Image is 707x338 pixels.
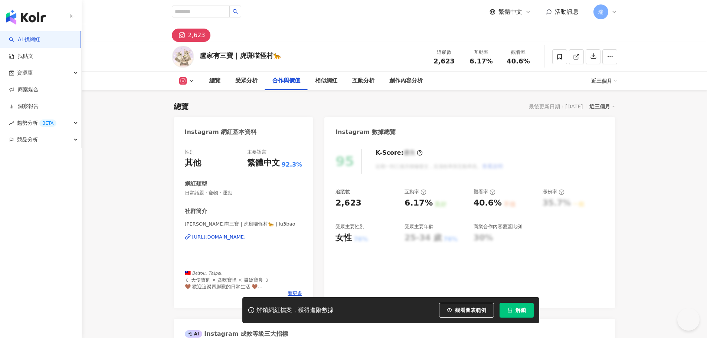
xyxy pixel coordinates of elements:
span: 解鎖 [515,307,526,313]
div: 追蹤數 [336,188,350,195]
div: 40.6% [474,197,502,209]
span: 日常話題 · 寵物 · 運動 [185,190,302,196]
button: 2,623 [172,29,211,42]
div: BETA [39,119,56,127]
div: Instagram 網紅基本資料 [185,128,257,136]
div: 2,623 [336,197,361,209]
div: 受眾分析 [235,76,258,85]
a: 洞察報告 [9,103,39,110]
div: 受眾主要性別 [336,223,364,230]
span: [PERSON_NAME]有三寶｜虎斑喵怪村🐆 | lu3bao [185,221,302,227]
span: 觀看圖表範例 [455,307,486,313]
span: 瑞 [598,8,603,16]
div: 女性 [336,232,352,244]
div: 2,623 [188,30,205,40]
div: 社群簡介 [185,207,207,215]
a: 商案媒合 [9,86,39,93]
span: 趨勢分析 [17,115,56,131]
div: 互動率 [405,188,426,195]
span: 看更多 [288,290,302,297]
button: 解鎖 [500,303,534,318]
a: searchAI 找網紅 [9,36,40,43]
div: 解鎖網紅檔案，獲得進階數據 [256,306,334,314]
div: 6.17% [405,197,433,209]
span: 40.6% [507,58,530,65]
div: 互動率 [467,49,495,56]
div: 盧家有三寶｜虎斑喵怪村🐆 [200,51,281,60]
div: 總覽 [209,76,220,85]
div: 繁體中文 [247,157,280,169]
div: 觀看率 [504,49,533,56]
div: 近三個月 [591,75,617,87]
button: 觀看圖表範例 [439,303,494,318]
span: rise [9,121,14,126]
span: 6.17% [469,58,492,65]
div: [URL][DOMAIN_NAME] [192,234,246,240]
div: 總覽 [174,101,189,112]
div: 追蹤數 [430,49,458,56]
img: logo [6,10,46,24]
div: 漲粉率 [543,188,564,195]
div: 主要語言 [247,149,266,155]
a: 找貼文 [9,53,33,60]
span: 🇹🇼 𝘉𝘦𝘪𝘵𝘰𝘶, 𝘛𝘢𝘪𝘱𝘦𝘪 ꒰ 天使寶豹 ⤫ 貪吃寶怪 ⤫ 撒嬌寶鼻 ꒱ 🤎 歡迎追蹤四腳獸的日常生活 🤎 💭 二腳獸姐姐經營中 ᴰᴹ💌 [185,270,270,296]
span: 繁體中文 [498,8,522,16]
div: 最後更新日期：[DATE] [529,104,583,109]
div: 觀看率 [474,188,495,195]
span: 活動訊息 [555,8,579,15]
span: 2,623 [433,57,455,65]
div: 相似網紅 [315,76,337,85]
div: 性別 [185,149,194,155]
div: 受眾主要年齡 [405,223,433,230]
div: 創作內容分析 [389,76,423,85]
div: 其他 [185,157,201,169]
div: Instagram 成效等級三大指標 [185,330,288,338]
div: 合作與價值 [272,76,300,85]
div: 近三個月 [589,102,615,111]
div: 商業合作內容覆蓋比例 [474,223,522,230]
span: lock [507,308,513,313]
span: 92.3% [282,161,302,169]
span: 競品分析 [17,131,38,148]
div: AI [185,330,203,338]
span: search [233,9,238,14]
div: 互動分析 [352,76,374,85]
div: Instagram 數據總覽 [336,128,396,136]
a: [URL][DOMAIN_NAME] [185,234,302,240]
span: 資源庫 [17,65,33,81]
img: KOL Avatar [172,46,194,68]
div: K-Score : [376,149,423,157]
div: 網紅類型 [185,180,207,188]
